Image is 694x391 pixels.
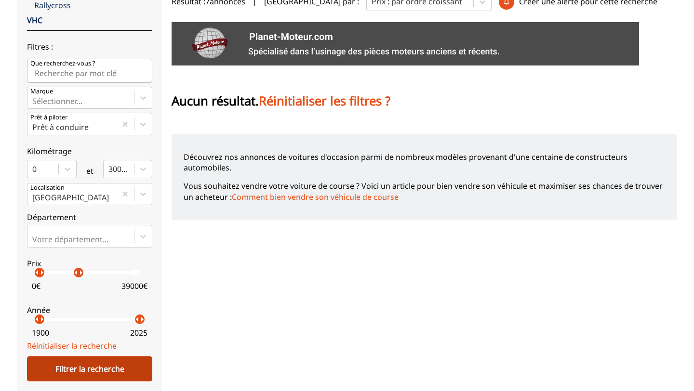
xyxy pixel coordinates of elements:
p: Marque [30,87,53,96]
p: Année [27,305,152,315]
input: 300000 [108,165,110,173]
p: 39000 € [121,281,147,291]
p: 0 € [32,281,40,291]
p: arrow_right [136,313,148,325]
p: arrow_left [132,313,143,325]
p: Vous souhaitez vendre votre voiture de course ? Voici un article pour bien vendre son véhicule et... [184,181,665,202]
p: Aucun résultat. [172,92,390,110]
p: arrow_left [31,313,43,325]
a: Réinitialiser la recherche [27,340,117,351]
p: Département [27,212,152,222]
a: VHC [27,15,42,26]
p: arrow_left [31,267,43,278]
span: Réinitialiser les filtres ? [259,92,390,109]
input: 0 [32,165,34,173]
p: Kilométrage [27,146,152,156]
div: Filtrer la recherche [27,356,152,381]
p: Localisation [30,183,65,192]
p: arrow_right [75,267,87,278]
input: MarqueSélectionner... [32,97,34,105]
p: 1900 [32,327,49,338]
p: 2025 [130,327,147,338]
p: arrow_right [36,267,48,278]
p: Prêt à piloter [30,113,67,122]
p: et [86,166,93,176]
input: Que recherchez-vous ? [27,59,152,83]
input: Votre département... [32,235,34,244]
p: arrow_right [36,313,48,325]
p: Prix [27,258,152,269]
p: Filtres : [27,41,152,52]
p: arrow_left [70,267,82,278]
p: Découvrez nos annonces de voitures d'occasion parmi de nombreux modèles provenant d'une centaine ... [184,152,665,173]
a: Comment bien vendre son véhicule de course [232,192,399,202]
p: Que recherchez-vous ? [30,59,95,68]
